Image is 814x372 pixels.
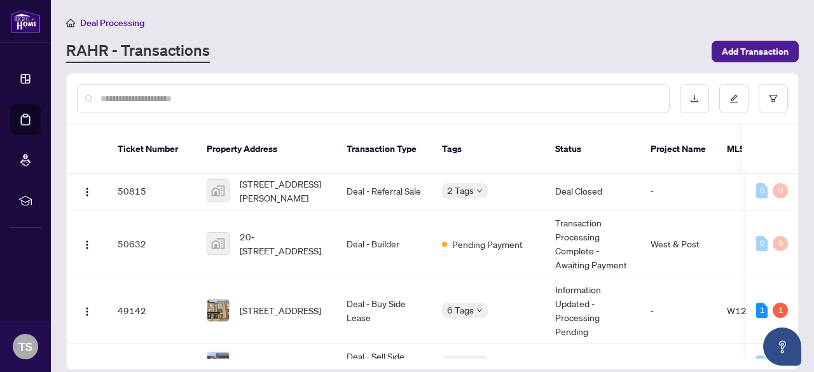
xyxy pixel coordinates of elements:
img: Logo [82,307,92,317]
div: 0 [756,236,768,251]
div: 0 [773,236,788,251]
button: Add Transaction [712,41,799,62]
div: 0 [773,183,788,198]
div: 1 [756,303,768,318]
button: Logo [77,300,97,320]
th: Status [545,125,640,174]
button: Open asap [763,327,801,366]
span: home [66,18,75,27]
span: TS [18,338,32,355]
span: 4 Tags [447,355,474,370]
span: download [690,94,699,103]
button: Logo [77,233,97,254]
td: - [640,172,717,210]
td: - [640,277,717,344]
span: 20-[STREET_ADDRESS] [240,230,326,258]
th: MLS # [717,125,793,174]
td: Deal - Builder [336,210,432,277]
span: 6 Tags [447,303,474,317]
span: edit [729,94,738,103]
td: Deal Closed [545,172,640,210]
span: Add Transaction [722,41,789,62]
span: W12252257 [727,305,781,316]
button: download [680,84,709,113]
img: Logo [82,187,92,197]
td: Deal - Referral Sale [336,172,432,210]
td: 50815 [107,172,197,210]
span: Deal Processing [80,17,144,29]
td: Transaction Processing Complete - Awaiting Payment [545,210,640,277]
button: Logo [77,181,97,201]
span: down [476,307,483,313]
span: 2 Tags [447,183,474,198]
button: filter [759,84,788,113]
img: Logo [82,240,92,250]
td: 50632 [107,210,197,277]
div: 0 [756,183,768,198]
span: [STREET_ADDRESS] [240,303,321,317]
td: West & Post [640,210,717,277]
th: Transaction Type [336,125,432,174]
td: 49142 [107,277,197,344]
button: edit [719,84,748,113]
span: [STREET_ADDRESS][PERSON_NAME] [240,177,326,205]
th: Property Address [197,125,336,174]
div: 1 [773,303,788,318]
img: thumbnail-img [207,180,229,202]
span: Pending Payment [452,237,523,251]
td: Deal - Buy Side Lease [336,277,432,344]
th: Project Name [640,125,717,174]
span: filter [769,94,778,103]
img: thumbnail-img [207,233,229,254]
img: logo [10,10,41,33]
th: Tags [432,125,545,174]
img: thumbnail-img [207,300,229,321]
a: RAHR - Transactions [66,40,210,63]
td: Information Updated - Processing Pending [545,277,640,344]
span: down [476,188,483,194]
span: [STREET_ADDRESS] [240,356,321,370]
th: Ticket Number [107,125,197,174]
div: 0 [756,355,768,371]
span: W12308835 [727,357,781,369]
